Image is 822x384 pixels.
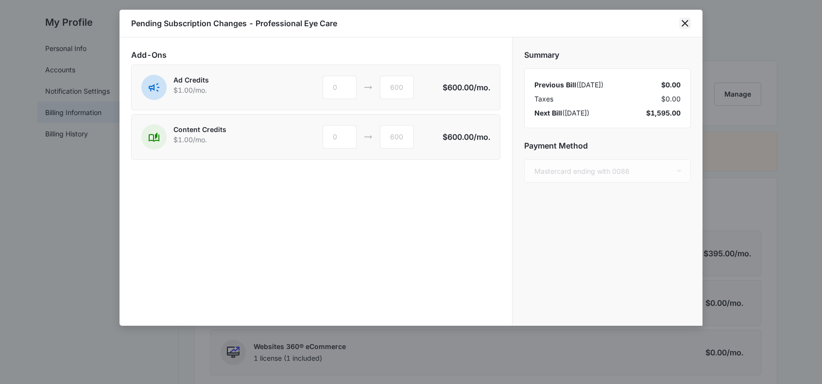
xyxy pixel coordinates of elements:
h2: Summary [524,49,691,61]
h2: Add-Ons [131,49,500,61]
span: $0.00 [661,94,681,104]
span: Taxes [534,94,553,104]
p: Content Credits [173,124,226,134]
span: /mo. [474,82,490,93]
span: Next Bill [534,109,562,117]
h1: Pending Subscription Changes - Professional Eye Care [131,17,337,29]
div: $1,595.00 [646,108,681,118]
p: Ad Credits [173,75,209,85]
div: $600.00 [443,131,490,143]
div: ( [DATE] ) [534,80,603,90]
div: $0.00 [661,80,681,90]
span: /mo. [474,131,490,143]
p: $1.00 /mo. [173,85,209,95]
h2: Payment Method [524,140,691,151]
button: close [679,17,691,29]
div: ( [DATE] ) [534,108,589,118]
span: Previous Bill [534,81,576,89]
div: $600.00 [443,82,490,93]
p: $1.00 /mo. [173,134,226,145]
